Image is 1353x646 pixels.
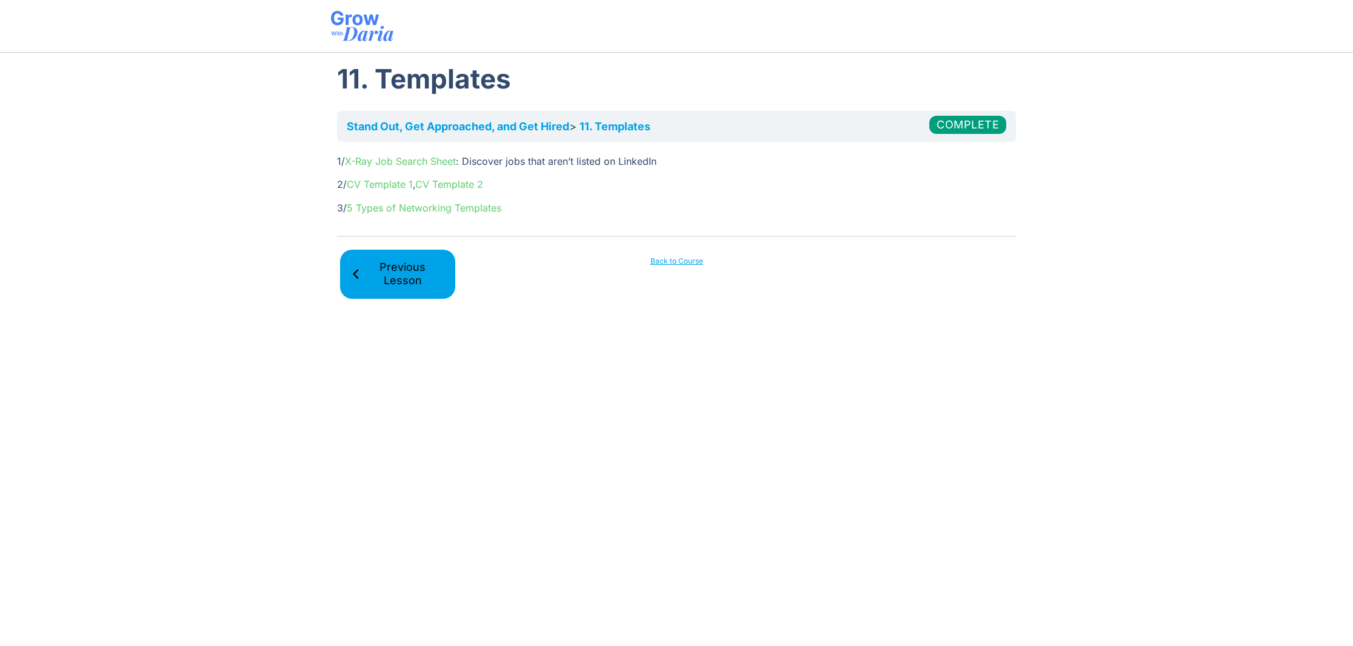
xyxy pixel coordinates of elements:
div: Complete [929,116,1006,134]
a: CV Template 1 [347,178,413,190]
a: Back to Course [619,256,734,267]
nav: Breadcrumbs [337,111,1016,142]
h1: 11. Templates [337,59,1016,99]
a: Previous Lesson [340,250,455,299]
p: 2/ , [337,177,1016,191]
p: 3/ [337,201,1016,215]
a: CV Template 2 [415,178,483,190]
a: 11. Templates [580,120,650,133]
p: 1/ : Discover jobs that aren’t listed on LinkedIn [337,154,1016,168]
a: X-Ray Job Search Sheet [345,155,456,167]
a: 5 Types of Networking Templates [347,202,501,214]
span: Previous Lesson [361,261,444,288]
a: Stand Out, Get Approached, and Get Hired​ [347,120,569,133]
